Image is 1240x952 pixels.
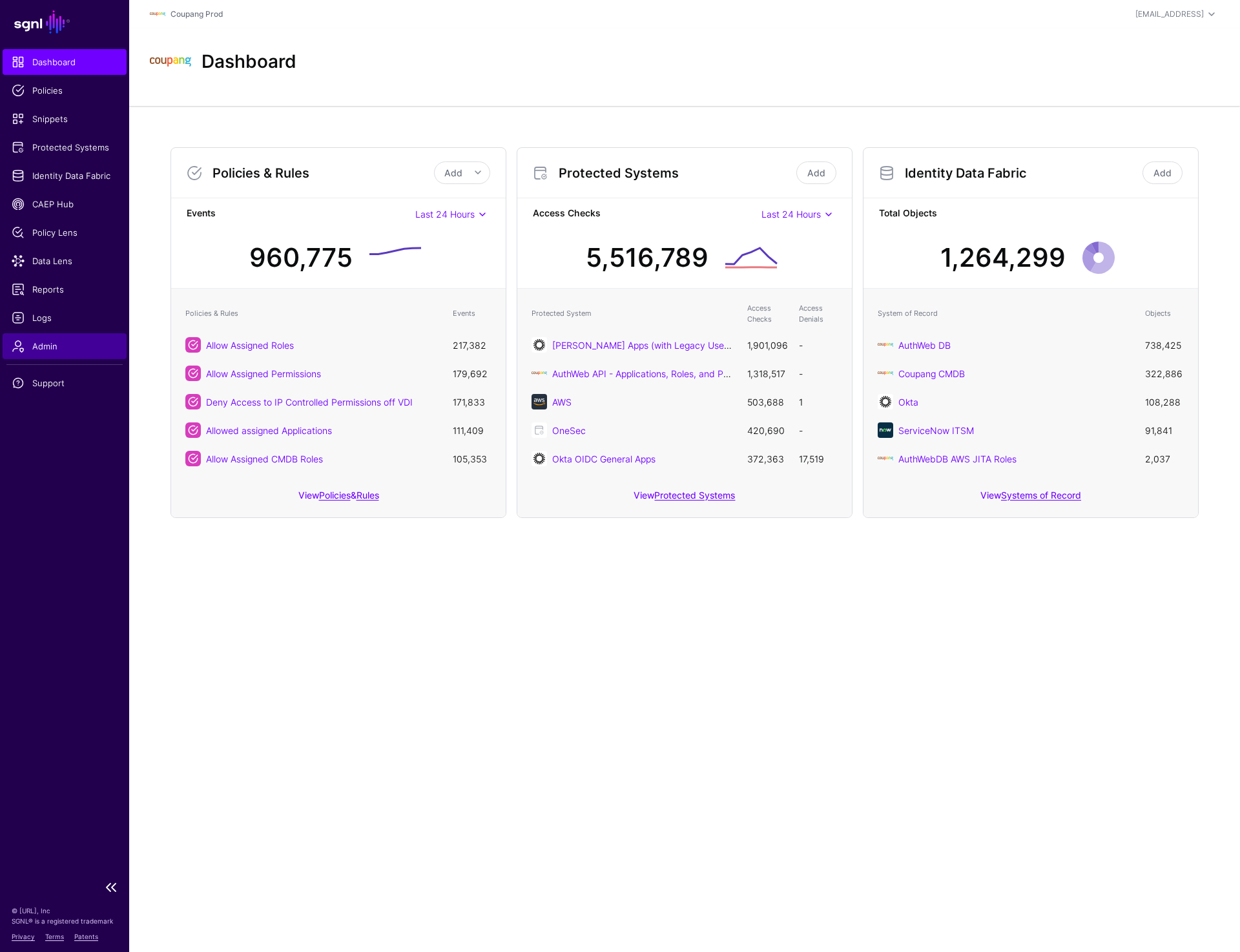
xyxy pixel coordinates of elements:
[206,397,413,408] a: Deny Access to IP Controlled Permissions off VDI
[446,296,498,331] th: Events
[12,340,118,353] span: Admin
[525,296,741,331] th: Protected System
[3,333,127,359] a: Admin
[741,359,792,388] td: 1,318,517
[3,134,127,160] a: Protected Systems
[12,84,118,97] span: Policies
[356,490,379,501] a: Rules
[878,422,893,438] img: svg+xml;base64,PHN2ZyB3aWR0aD0iNjQiIGhlaWdodD0iNjQiIHZpZXdCb3g9IjAgMCA2NCA2NCIgZmlsbD0ibm9uZSIgeG...
[586,238,708,277] div: 5,516,789
[552,397,572,408] a: AWS
[741,296,792,331] th: Access Checks
[3,276,127,302] a: Reports
[12,169,118,182] span: Identity Data Fabric
[532,337,547,353] img: svg+xml;base64,PHN2ZyB3aWR0aD0iNjQiIGhlaWdodD0iNjQiIHZpZXdCb3g9IjAgMCA2NCA2NCIgZmlsbD0ibm9uZSIgeG...
[3,78,127,103] a: Policies
[206,453,323,464] a: Allow Assigned CMDB Roles
[187,206,415,222] strong: Events
[170,9,223,19] a: Coupang Prod
[1139,296,1190,331] th: Objects
[761,209,821,220] span: Last 24 Hours
[415,209,475,220] span: Last 24 Hours
[905,165,1140,181] h3: Identity Data Fabric
[206,340,294,351] a: Allow Assigned Roles
[741,444,792,473] td: 372,363
[249,238,353,277] div: 960,775
[552,453,656,464] a: Okta OIDC General Apps
[446,416,498,444] td: 111,409
[1139,444,1190,473] td: 2,037
[1139,331,1190,359] td: 738,425
[898,368,965,379] a: Coupang CMDB
[1135,8,1204,20] div: [EMAIL_ADDRESS]
[8,8,121,36] a: SGNL
[1142,161,1183,184] a: Add
[532,366,547,381] img: svg+xml;base64,PD94bWwgdmVyc2lvbj0iMS4wIiBlbmNvZGluZz0iVVRGLTgiIHN0YW5kYWxvbmU9Im5vIj8+CjwhLS0gQ3...
[3,191,127,217] a: CAEP Hub
[12,283,118,296] span: Reports
[206,425,332,436] a: Allowed assigned Applications
[559,165,794,181] h3: Protected Systems
[552,340,739,351] a: [PERSON_NAME] Apps (with Legacy UserID)
[792,296,844,331] th: Access Denials
[12,254,118,267] span: Data Lens
[863,481,1198,517] div: View
[12,916,118,926] p: SGNL® is a registered trademark
[150,41,191,83] img: svg+xml;base64,PHN2ZyBpZD0iTG9nbyIgeG1sbnM9Imh0dHA6Ly93d3cudzMub3JnLzIwMDAvc3ZnIiB3aWR0aD0iMTIxLj...
[792,388,844,416] td: 1
[792,331,844,359] td: -
[741,388,792,416] td: 503,688
[940,238,1066,277] div: 1,264,299
[12,311,118,324] span: Logs
[532,451,547,466] img: svg+xml;base64,PHN2ZyB3aWR0aD0iNjQiIGhlaWdodD0iNjQiIHZpZXdCb3g9IjAgMCA2NCA2NCIgZmlsbD0ibm9uZSIgeG...
[3,49,127,75] a: Dashboard
[12,226,118,239] span: Policy Lens
[533,206,761,222] strong: Access Checks
[878,337,893,353] img: svg+xml;base64,PHN2ZyBpZD0iTG9nbyIgeG1sbnM9Imh0dHA6Ly93d3cudzMub3JnLzIwMDAvc3ZnIiB3aWR0aD0iMTIxLj...
[796,161,836,184] a: Add
[654,490,735,501] a: Protected Systems
[3,220,127,245] a: Policy Lens
[12,933,35,940] a: Privacy
[3,163,127,189] a: Identity Data Fabric
[74,933,98,940] a: Patents
[444,167,462,178] span: Add
[898,453,1017,464] a: AuthWebDB AWS JITA Roles
[878,366,893,381] img: svg+xml;base64,PHN2ZyBpZD0iTG9nbyIgeG1sbnM9Imh0dHA6Ly93d3cudzMub3JnLzIwMDAvc3ZnIiB3aWR0aD0iMTIxLj...
[741,416,792,444] td: 420,690
[792,359,844,388] td: -
[179,296,446,331] th: Policies & Rules
[446,444,498,473] td: 105,353
[1001,490,1081,501] a: Systems of Record
[3,106,127,132] a: Snippets
[12,56,118,68] span: Dashboard
[3,305,127,331] a: Logs
[212,165,434,181] h3: Policies & Rules
[898,340,951,351] a: AuthWeb DB
[552,425,586,436] a: OneSec
[12,377,118,389] span: Support
[878,394,893,409] img: svg+xml;base64,PHN2ZyB3aWR0aD0iNjQiIGhlaWdodD0iNjQiIHZpZXdCb3g9IjAgMCA2NCA2NCIgZmlsbD0ibm9uZSIgeG...
[1139,359,1190,388] td: 322,886
[898,397,918,408] a: Okta
[150,6,165,22] img: svg+xml;base64,PHN2ZyBpZD0iTG9nbyIgeG1sbnM9Imh0dHA6Ly93d3cudzMub3JnLzIwMDAvc3ZnIiB3aWR0aD0iMTIxLj...
[3,248,127,274] a: Data Lens
[12,905,118,916] p: © [URL], Inc
[552,368,767,379] a: AuthWeb API - Applications, Roles, and Permissions
[12,112,118,125] span: Snippets
[446,331,498,359] td: 217,382
[201,51,296,73] h2: Dashboard
[171,481,506,517] div: View &
[879,206,1183,222] strong: Total Objects
[878,451,893,466] img: svg+xml;base64,PHN2ZyBpZD0iTG9nbyIgeG1sbnM9Imh0dHA6Ly93d3cudzMub3JnLzIwMDAvc3ZnIiB3aWR0aD0iMTIxLj...
[517,481,852,517] div: View
[1139,416,1190,444] td: 91,841
[1139,388,1190,416] td: 108,288
[45,933,64,940] a: Terms
[532,394,547,409] img: svg+xml;base64,PHN2ZyB3aWR0aD0iNjQiIGhlaWdodD0iNjQiIHZpZXdCb3g9IjAgMCA2NCA2NCIgZmlsbD0ibm9uZSIgeG...
[741,331,792,359] td: 1,901,096
[12,198,118,211] span: CAEP Hub
[319,490,351,501] a: Policies
[871,296,1139,331] th: System of Record
[206,368,321,379] a: Allow Assigned Permissions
